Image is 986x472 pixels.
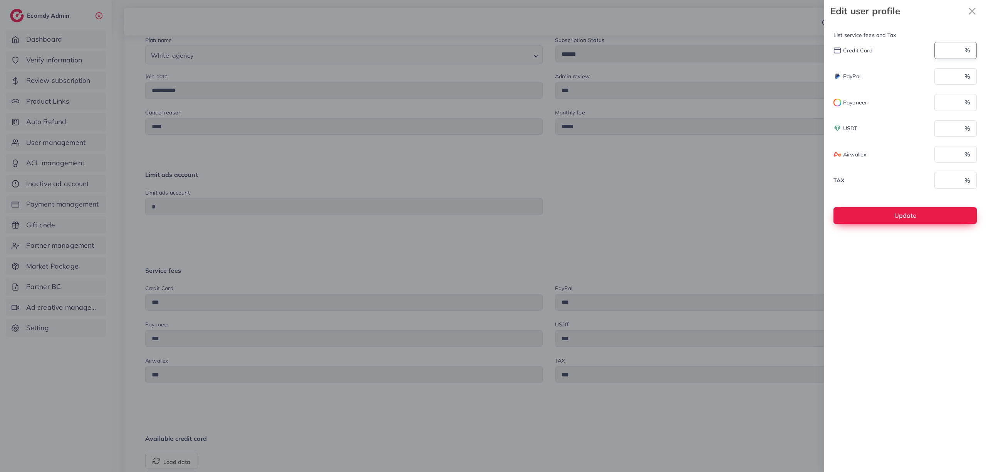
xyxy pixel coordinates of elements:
[958,42,977,59] div: %
[833,47,841,54] img: payment
[833,72,841,80] img: payment
[958,68,977,85] div: %
[843,47,872,54] span: Credit card
[833,31,977,42] legend: List service fees and Tax
[964,3,980,19] button: Close
[894,212,916,219] span: Update
[958,94,977,111] div: %
[843,151,866,158] span: Airwallex
[833,99,841,106] img: payment
[833,207,977,224] button: Update
[958,172,977,188] div: %
[833,124,841,132] img: payment
[843,72,860,80] span: PayPal
[964,3,980,19] svg: x
[843,124,857,132] span: USDT
[958,120,977,137] div: %
[843,99,867,106] span: Payoneer
[833,176,844,184] span: TAX
[958,146,977,163] div: %
[833,152,841,157] img: payment
[830,4,964,18] strong: Edit user profile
